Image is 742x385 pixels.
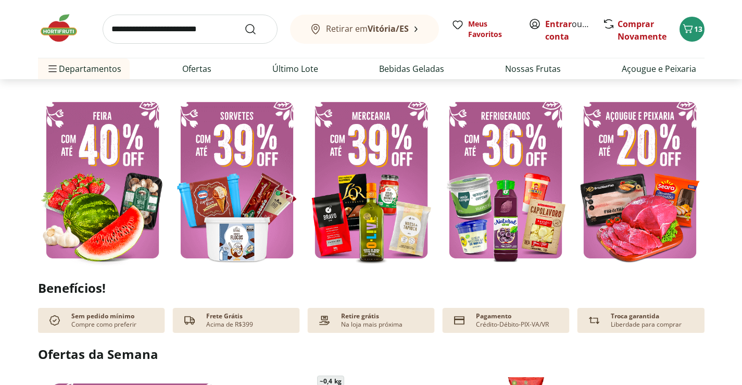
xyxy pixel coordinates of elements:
[441,94,570,266] img: resfriados
[103,15,278,44] input: search
[206,320,253,329] p: Acima de R$399
[586,312,602,329] img: Devolução
[290,15,439,44] button: Retirar emVitória/ES
[622,63,696,75] a: Açougue e Peixaria
[38,13,90,44] img: Hortifruti
[71,312,134,320] p: Sem pedido mínimo
[71,320,136,329] p: Compre como preferir
[379,63,444,75] a: Bebidas Geladas
[46,56,59,81] button: Menu
[316,312,333,329] img: payment
[38,94,167,266] img: feira
[451,312,468,329] img: card
[476,320,549,329] p: Crédito-Débito-PIX-VA/VR
[618,18,666,42] a: Comprar Novamente
[272,63,318,75] a: Último Lote
[694,24,702,34] span: 13
[451,19,516,40] a: Meus Favoritos
[206,312,243,320] p: Frete Grátis
[341,312,379,320] p: Retire grátis
[172,94,301,266] img: sorvete
[545,18,602,42] a: Criar conta
[182,63,211,75] a: Ofertas
[545,18,572,30] a: Entrar
[575,94,705,266] img: açougue
[326,24,409,33] span: Retirar em
[545,18,592,43] span: ou
[468,19,516,40] span: Meus Favoritos
[46,56,121,81] span: Departamentos
[680,17,705,42] button: Carrinho
[611,312,659,320] p: Troca garantida
[368,23,409,34] b: Vitória/ES
[181,312,198,329] img: truck
[38,345,705,363] h2: Ofertas da Semana
[38,281,705,295] h2: Benefícios!
[307,94,436,266] img: mercearia
[244,23,269,35] button: Submit Search
[46,312,63,329] img: check
[611,320,682,329] p: Liberdade para comprar
[505,63,561,75] a: Nossas Frutas
[341,320,403,329] p: Na loja mais próxima
[476,312,511,320] p: Pagamento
